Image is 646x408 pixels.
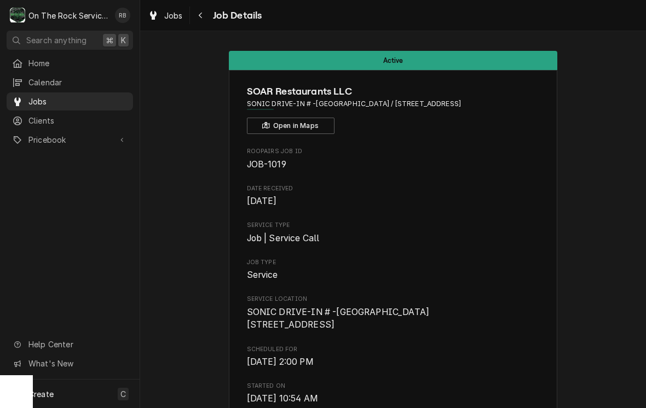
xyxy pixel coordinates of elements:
[247,258,540,282] div: Job Type
[121,34,126,46] span: K
[7,131,133,149] a: Go to Pricebook
[115,8,130,23] div: RB
[247,195,540,208] span: Date Received
[106,34,113,46] span: ⌘
[28,77,128,88] span: Calendar
[7,354,133,372] a: Go to What's New
[383,57,403,64] span: Active
[10,8,25,23] div: On The Rock Services's Avatar
[247,84,540,99] span: Name
[247,84,540,134] div: Client Information
[28,115,128,126] span: Clients
[247,307,430,330] span: SONIC DRIVE-IN # -[GEOGRAPHIC_DATA] [STREET_ADDRESS]
[28,134,111,145] span: Pricebook
[247,147,540,156] span: Roopairs Job ID
[247,184,540,193] span: Date Received
[28,96,128,107] span: Jobs
[247,295,540,304] span: Service Location
[247,345,540,354] span: Scheduled For
[247,147,540,171] div: Roopairs Job ID
[247,382,540,405] div: Started On
[143,7,187,25] a: Jobs
[120,388,126,400] span: C
[7,73,133,91] a: Calendar
[28,339,126,350] span: Help Center
[7,31,133,50] button: Search anything⌘K
[229,51,557,70] div: Status
[247,393,318,404] span: [DATE] 10:54 AM
[247,221,540,230] span: Service Type
[247,184,540,208] div: Date Received
[247,158,540,171] span: Roopairs Job ID
[247,355,540,369] span: Scheduled For
[7,54,133,72] a: Home
[7,112,133,130] a: Clients
[247,357,314,367] span: [DATE] 2:00 PM
[247,159,286,170] span: JOB-1019
[247,118,334,134] button: Open in Maps
[247,392,540,405] span: Started On
[247,295,540,331] div: Service Location
[26,34,86,46] span: Search anything
[28,57,128,69] span: Home
[164,10,183,21] span: Jobs
[247,233,320,243] span: Job | Service Call
[28,358,126,369] span: What's New
[247,345,540,369] div: Scheduled For
[247,221,540,244] div: Service Type
[247,99,540,109] span: Address
[28,389,54,399] span: Create
[10,8,25,23] div: O
[247,382,540,390] span: Started On
[192,7,210,24] button: Navigate back
[247,196,277,206] span: [DATE]
[247,270,278,280] span: Service
[7,335,133,353] a: Go to Help Center
[247,232,540,245] span: Service Type
[7,92,133,110] a: Jobs
[247,258,540,267] span: Job Type
[247,269,540,282] span: Job Type
[210,8,262,23] span: Job Details
[115,8,130,23] div: Ray Beals's Avatar
[28,10,109,21] div: On The Rock Services
[247,306,540,331] span: Service Location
